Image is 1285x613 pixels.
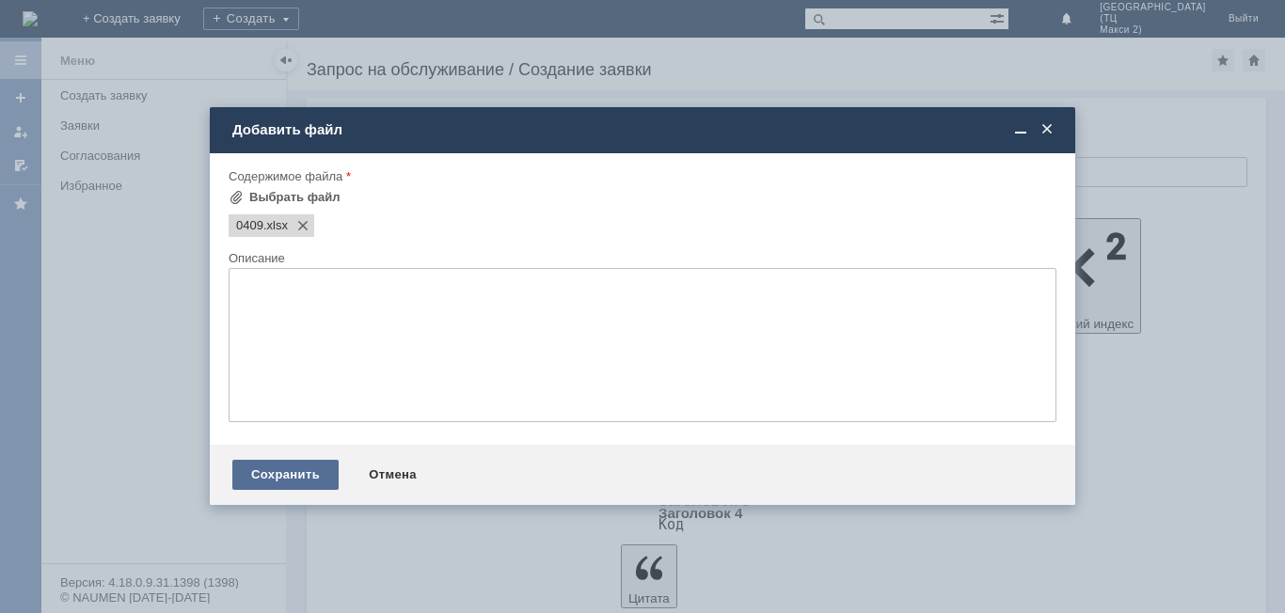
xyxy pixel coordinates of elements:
span: 0409.xlsx [236,218,263,233]
div: Содержимое файла [229,170,1053,182]
div: Описание [229,252,1053,264]
span: 0409.xlsx [263,218,288,233]
div: Выбрать файл [249,190,341,205]
div: Добрый вечер, прошу удалить отложенные чеки в файле, спасибо. [8,8,275,38]
span: Свернуть (Ctrl + M) [1011,121,1030,138]
div: Добавить файл [232,121,1056,138]
span: Закрыть [1038,121,1056,138]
